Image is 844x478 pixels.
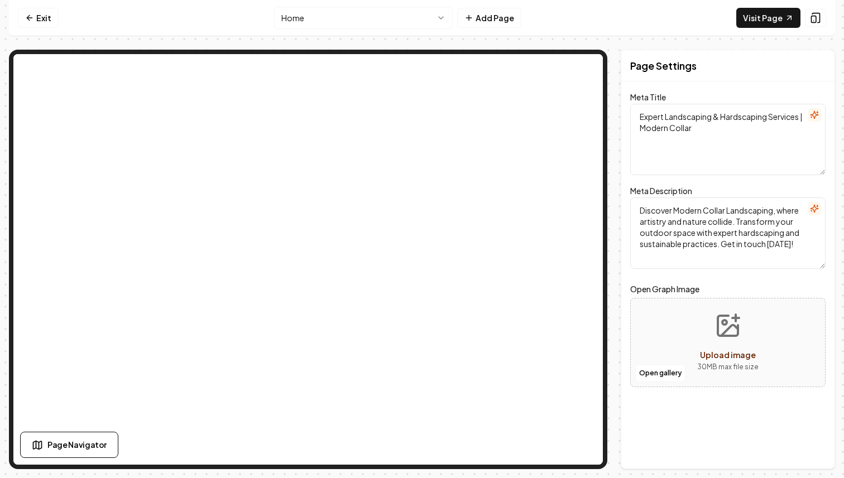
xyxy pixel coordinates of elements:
[736,8,800,28] a: Visit Page
[635,364,685,382] button: Open gallery
[630,186,692,196] label: Meta Description
[18,8,59,28] a: Exit
[688,303,768,382] button: Upload image
[630,92,666,102] label: Meta Title
[47,439,107,451] span: Page Navigator
[20,432,118,458] button: Page Navigator
[700,350,756,360] span: Upload image
[630,58,697,74] h2: Page Settings
[697,361,759,373] p: 30 MB max file size
[457,8,521,28] button: Add Page
[630,282,826,296] label: Open Graph Image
